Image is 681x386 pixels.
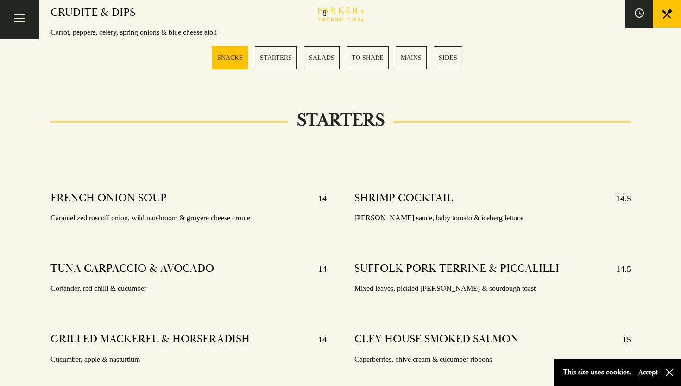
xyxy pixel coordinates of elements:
[304,46,340,69] a: 3 / 6
[354,282,631,296] p: Mixed leaves, pickled [PERSON_NAME] & sourdough toast
[255,46,297,69] a: 2 / 6
[50,6,135,20] h4: CRUDITE & DIPS
[313,6,327,20] p: 8
[354,191,453,206] h4: SHRIMP COCKTAIL
[288,109,394,131] h2: STARTERS
[50,353,327,367] p: Cucumber, apple & nasturtium
[354,212,631,225] p: [PERSON_NAME] sauce, baby tomato & iceberg lettuce
[354,353,631,367] p: Caperberries, chive cream & cucumber ribbons
[50,191,167,206] h4: FRENCH ONION SOUP
[212,46,248,69] a: 1 / 6
[396,46,427,69] a: 5 / 6
[665,368,674,377] button: Close and accept
[50,262,214,277] h4: TUNA CARPACCIO & AVOCADO
[309,262,327,277] p: 14
[638,368,658,377] button: Accept
[50,212,327,225] p: Caramelized roscoff onion, wild mushroom & gruyere cheese croute
[50,282,327,296] p: Coriander, red chilli & cucumber
[309,332,327,347] p: 14
[50,332,250,347] h4: GRILLED MACKEREL & HORSERADISH
[309,191,327,206] p: 14
[607,191,631,206] p: 14.5
[434,46,462,69] a: 6 / 6
[563,366,631,379] p: This site uses cookies.
[607,262,631,277] p: 14.5
[613,332,631,347] p: 15
[347,46,389,69] a: 4 / 6
[354,262,559,277] h4: SUFFOLK PORK TERRINE & PICCALILLI
[354,332,519,347] h4: CLEY HOUSE SMOKED SALMON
